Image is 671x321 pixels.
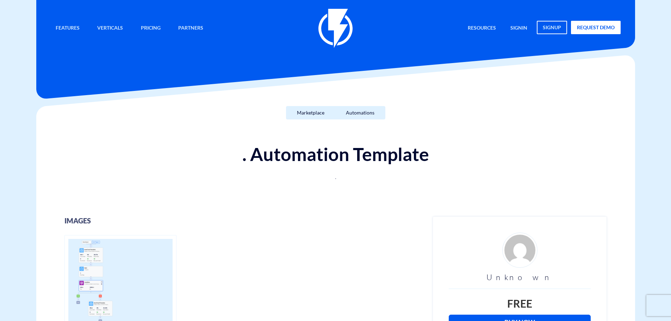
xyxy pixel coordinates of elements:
a: Verticals [92,21,128,36]
h3: images [64,217,423,224]
a: signin [505,21,533,36]
a: Partners [173,21,209,36]
a: signup [537,21,567,34]
a: Pricing [136,21,166,36]
a: request demo [571,21,621,34]
a: Resources [462,21,501,36]
h3: Unknown [449,273,591,282]
a: Marketplace [286,106,335,119]
img: d4fe36f24926ae2e6254bfc5557d6d03 [502,233,538,268]
div: Free [449,296,591,311]
a: Automations [335,106,385,119]
a: Features [50,21,85,36]
p: . [102,172,570,181]
h1: . Automation Template [43,144,628,164]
